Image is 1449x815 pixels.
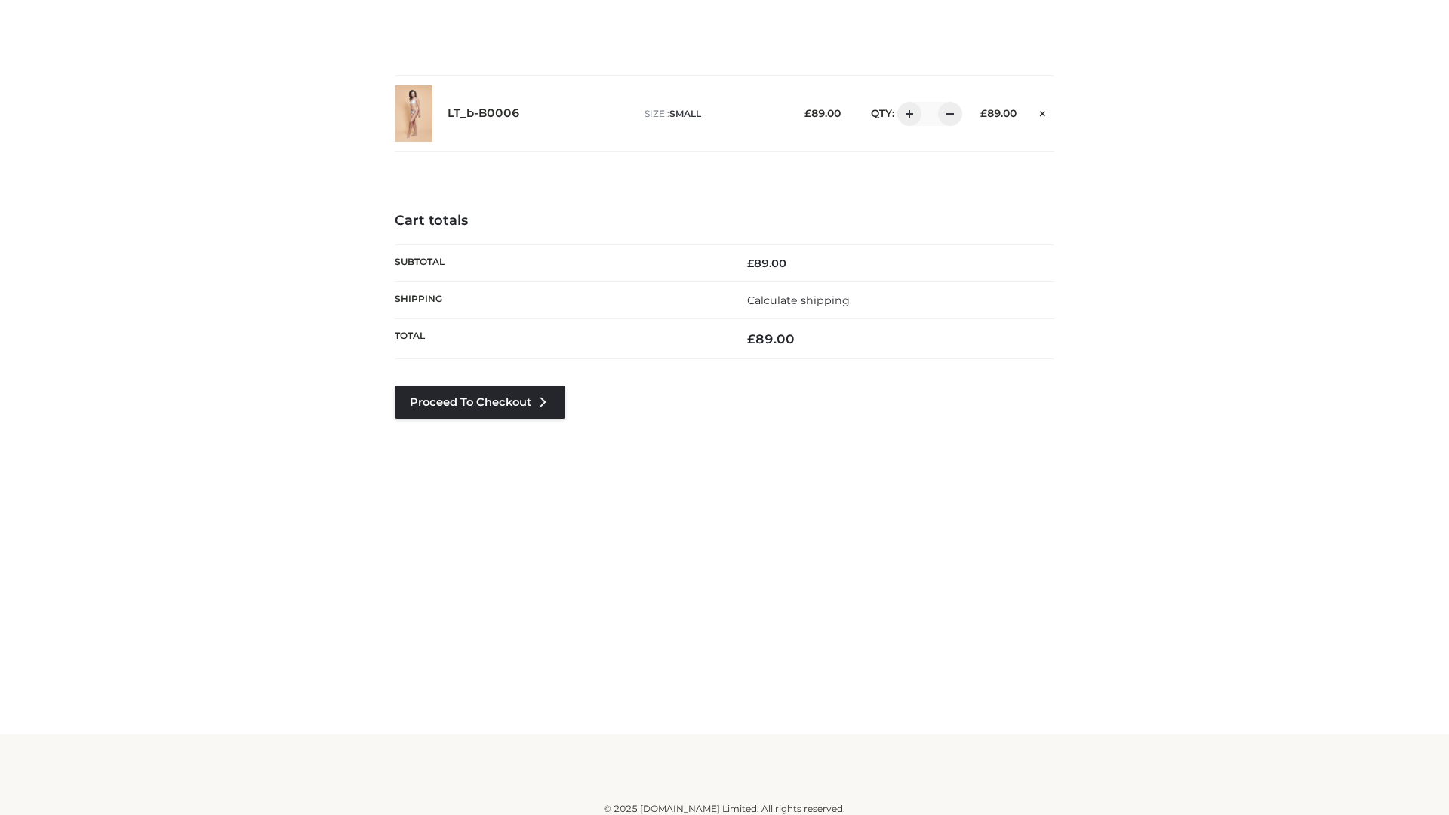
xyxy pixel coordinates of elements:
a: LT_b-B0006 [448,106,520,121]
bdi: 89.00 [747,331,795,346]
th: Total [395,319,724,359]
a: Remove this item [1032,102,1054,121]
bdi: 89.00 [804,107,841,119]
h4: Cart totals [395,213,1054,229]
bdi: 89.00 [980,107,1017,119]
a: Calculate shipping [747,294,850,307]
span: £ [747,331,755,346]
span: £ [980,107,987,119]
bdi: 89.00 [747,257,786,270]
span: £ [747,257,754,270]
a: Proceed to Checkout [395,386,565,419]
th: Subtotal [395,244,724,281]
p: size : [645,107,781,121]
th: Shipping [395,281,724,318]
span: £ [804,107,811,119]
div: QTY: [856,102,957,126]
span: SMALL [669,108,701,119]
